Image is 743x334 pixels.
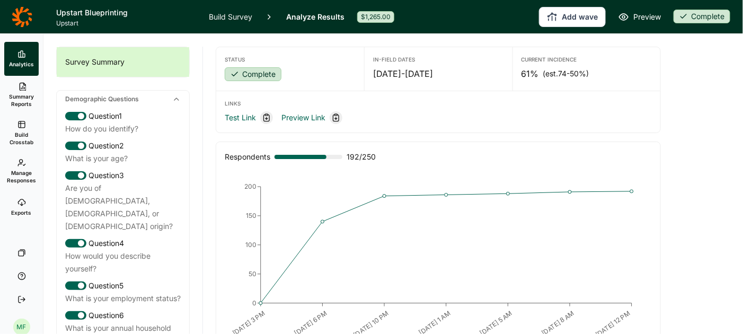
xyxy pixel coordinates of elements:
[373,56,503,63] div: In-Field Dates
[373,67,503,80] div: [DATE] - [DATE]
[225,56,356,63] div: Status
[65,309,181,322] div: Question 6
[521,67,539,80] span: 61%
[4,152,39,190] a: Manage Responses
[65,237,181,250] div: Question 4
[330,111,342,124] div: Copy link
[65,110,181,122] div: Question 1
[4,42,39,76] a: Analytics
[56,19,196,28] span: Upstart
[543,68,589,79] span: (est. 74-50% )
[260,111,273,124] div: Copy link
[65,279,181,292] div: Question 5
[281,111,325,124] a: Preview Link
[65,182,181,233] div: Are you of [DEMOGRAPHIC_DATA], [DEMOGRAPHIC_DATA], or [DEMOGRAPHIC_DATA] origin?
[65,169,181,182] div: Question 3
[249,270,256,278] tspan: 50
[225,111,256,124] a: Test Link
[4,114,39,152] a: Build Crosstab
[65,250,181,275] div: How would you describe yourself?
[4,76,39,114] a: Summary Reports
[65,122,181,135] div: How do you identify?
[9,60,34,68] span: Analytics
[357,11,394,23] div: $1,265.00
[252,299,256,307] tspan: 0
[347,151,376,163] span: 192 / 250
[65,139,181,152] div: Question 2
[674,10,730,24] button: Complete
[65,292,181,305] div: What is your employment status?
[521,56,652,63] div: Current Incidence
[674,10,730,23] div: Complete
[539,7,606,27] button: Add wave
[57,47,189,77] div: Survey Summary
[57,91,189,108] div: Demographic Questions
[225,151,270,163] div: Respondents
[618,11,661,23] a: Preview
[4,190,39,224] a: Exports
[633,11,661,23] span: Preview
[12,209,32,216] span: Exports
[225,100,652,107] div: Links
[8,131,34,146] span: Build Crosstab
[244,182,256,190] tspan: 200
[225,67,281,82] button: Complete
[65,152,181,165] div: What is your age?
[7,169,36,184] span: Manage Responses
[225,67,281,81] div: Complete
[56,6,196,19] h1: Upstart Blueprinting
[8,93,34,108] span: Summary Reports
[246,212,256,219] tspan: 150
[245,241,256,249] tspan: 100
